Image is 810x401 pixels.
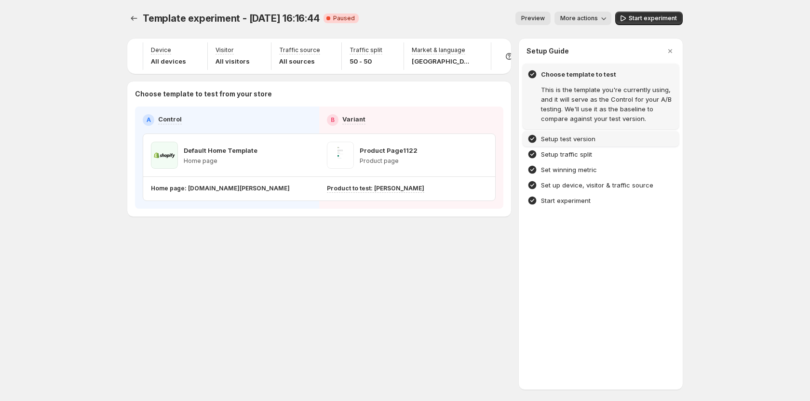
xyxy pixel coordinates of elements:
[151,142,178,169] img: Default Home Template
[279,46,320,54] p: Traffic source
[541,165,597,174] h4: Set winning metric
[350,56,382,66] p: 50 - 50
[560,14,598,22] span: More actions
[279,56,320,66] p: All sources
[151,185,290,192] p: Home page: [DOMAIN_NAME][PERSON_NAME]
[143,13,320,24] span: Template experiment - [DATE] 16:16:44
[147,116,151,124] h2: A
[541,149,592,159] h4: Setup traffic split
[342,114,365,124] p: Variant
[216,56,250,66] p: All visitors
[541,69,674,79] h4: Choose template to test
[541,134,595,144] h4: Setup test version
[327,142,354,169] img: Product Page1122
[158,114,182,124] p: Control
[541,85,674,123] p: This is the template you're currently using, and it will serve as the Control for your A/B testin...
[127,12,141,25] button: Experiments
[412,46,465,54] p: Market & language
[184,157,257,165] p: Home page
[629,14,677,22] span: Start experiment
[327,185,424,192] p: Product to test: [PERSON_NAME]
[216,46,234,54] p: Visitor
[360,157,418,165] p: Product page
[184,146,257,155] p: Default Home Template
[615,12,683,25] button: Start experiment
[554,12,611,25] button: More actions
[541,196,591,205] h4: Start experiment
[526,46,569,56] h3: Setup Guide
[521,14,545,22] span: Preview
[350,46,382,54] p: Traffic split
[135,89,503,99] p: Choose template to test from your store
[541,180,653,190] h4: Set up device, visitor & traffic source
[333,14,355,22] span: Paused
[412,56,470,66] p: [GEOGRAPHIC_DATA]
[151,46,171,54] p: Device
[151,56,186,66] p: All devices
[515,12,551,25] button: Preview
[360,146,418,155] p: Product Page1122
[331,116,335,124] h2: B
